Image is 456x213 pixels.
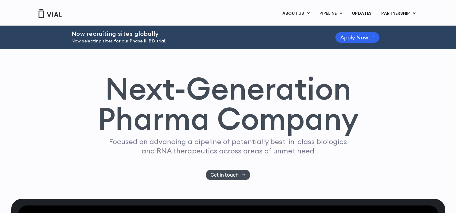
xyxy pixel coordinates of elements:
[376,8,420,19] a: PARTNERSHIPMenu Toggle
[98,73,359,134] h1: Next-Generation Pharma Company
[71,38,320,45] p: Now selecting sites for our Phase II IBD trial!
[38,9,62,18] img: Vial Logo
[211,173,239,177] span: Get in touch
[347,8,376,19] a: UPDATES
[71,30,320,37] h2: Now recruiting sites globally
[278,8,314,19] a: ABOUT USMenu Toggle
[335,32,380,43] a: Apply Now
[315,8,347,19] a: PIPELINEMenu Toggle
[340,35,368,40] span: Apply Now
[107,137,350,156] p: Focused on advancing a pipeline of potentially best-in-class biologics and RNA therapeutics acros...
[206,170,250,180] a: Get in touch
